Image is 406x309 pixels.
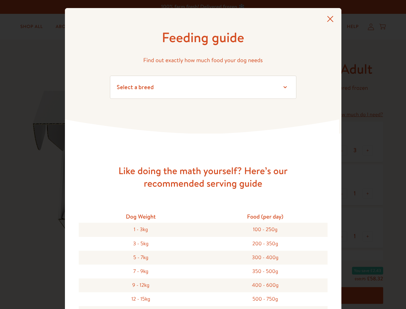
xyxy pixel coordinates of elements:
div: 7 - 9kg [79,265,203,278]
div: 1 - 3kg [79,223,203,237]
div: 12 - 15kg [79,292,203,306]
div: 500 - 750g [203,292,328,306]
div: 3 - 5kg [79,237,203,251]
div: 300 - 400g [203,251,328,265]
div: 400 - 600g [203,278,328,292]
div: 200 - 350g [203,237,328,251]
div: Food (per day) [203,210,328,223]
div: 9 - 12kg [79,278,203,292]
h3: Like doing the math yourself? Here’s our recommended serving guide [100,164,306,190]
div: 100 - 250g [203,223,328,237]
div: Dog Weight [79,210,203,223]
div: 5 - 7kg [79,251,203,265]
div: 350 - 500g [203,265,328,278]
p: Find out exactly how much food your dog needs [110,55,296,65]
h1: Feeding guide [110,29,296,46]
